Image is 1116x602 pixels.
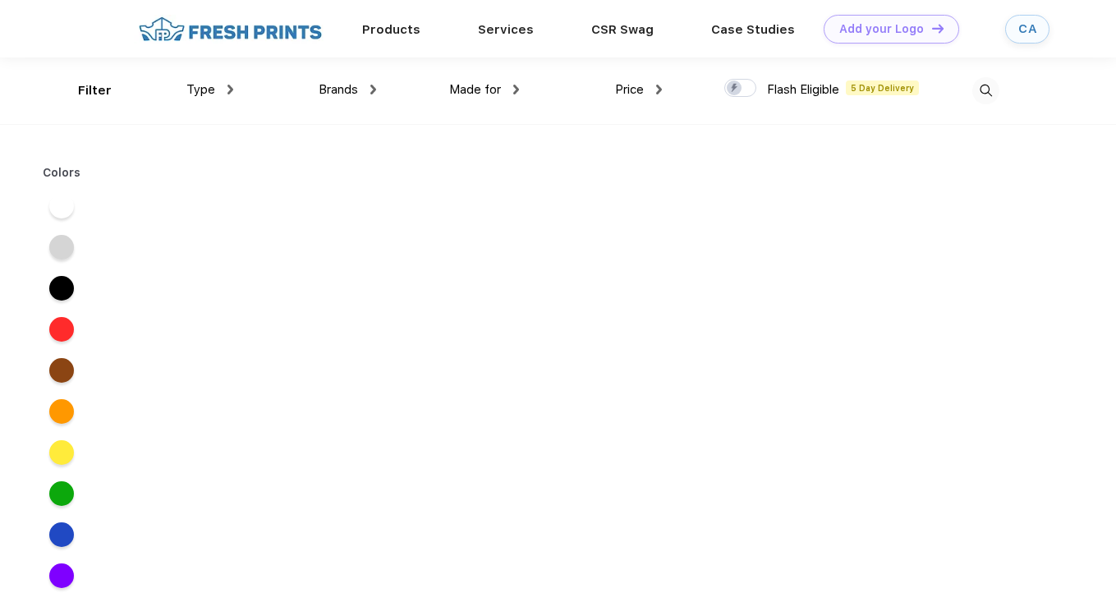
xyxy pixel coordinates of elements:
[839,22,924,36] div: Add your Logo
[449,82,501,97] span: Made for
[513,85,519,94] img: dropdown.png
[227,85,233,94] img: dropdown.png
[370,85,376,94] img: dropdown.png
[591,22,654,37] a: CSR Swag
[656,85,662,94] img: dropdown.png
[362,22,420,37] a: Products
[478,22,534,37] a: Services
[932,24,944,33] img: DT
[846,80,919,95] span: 5 Day Delivery
[1005,15,1049,44] a: CA
[186,82,215,97] span: Type
[30,164,94,182] div: Colors
[1018,22,1036,36] div: CA
[767,82,839,97] span: Flash Eligible
[972,77,999,104] img: desktop_search.svg
[615,82,644,97] span: Price
[319,82,358,97] span: Brands
[78,81,112,100] div: Filter
[134,15,327,44] img: fo%20logo%202.webp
